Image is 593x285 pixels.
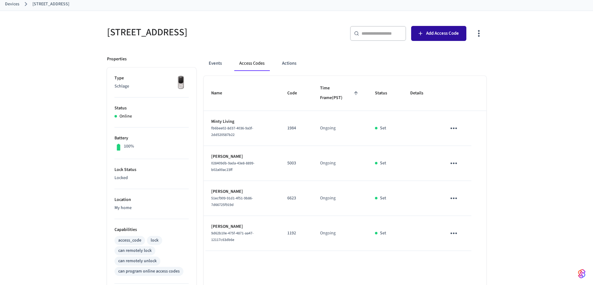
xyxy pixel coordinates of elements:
p: Set [380,125,386,132]
span: 9d62b10e-475f-4871-aa47-12117c63db6e [211,231,254,242]
p: Schlage [114,83,189,90]
p: Battery [114,135,189,142]
img: Yale Assure Touchscreen Wifi Smart Lock, Satin Nickel, Front [173,75,189,91]
span: 51ecf909-91d1-4f51-9b86-7d66725f919d [211,196,253,207]
span: Code [287,88,305,98]
span: Add Access Code [426,29,459,37]
p: [PERSON_NAME] [211,188,273,195]
p: [PERSON_NAME] [211,153,273,160]
p: Properties [107,56,127,62]
p: Locked [114,175,189,181]
div: ant example [204,56,486,71]
a: [STREET_ADDRESS] [32,1,69,7]
button: Add Access Code [411,26,466,41]
td: Ongoing [313,146,367,181]
p: Set [380,195,386,202]
div: can program online access codes [118,268,180,275]
p: Minty Living [211,118,273,125]
p: My home [114,205,189,211]
button: Events [204,56,227,71]
h5: [STREET_ADDRESS] [107,26,293,39]
td: Ongoing [313,216,367,251]
table: sticky table [204,76,486,251]
p: 1192 [287,230,305,237]
td: Ongoing [313,111,367,146]
td: Ongoing [313,181,367,216]
button: Access Codes [234,56,270,71]
span: 028409db-9ada-43e8-8899-b02a00ac23ff [211,161,255,172]
p: 6623 [287,195,305,202]
p: Online [119,113,132,120]
p: Status [114,105,189,112]
p: Location [114,197,189,203]
div: can remotely lock [118,247,152,254]
p: Capabilities [114,227,189,233]
p: Type [114,75,189,82]
p: [PERSON_NAME] [211,223,273,230]
span: Status [375,88,395,98]
div: lock [151,237,158,244]
span: fb6bee02-8d37-4036-9a3f-2dd520587b22 [211,126,253,137]
p: 5003 [287,160,305,167]
div: can remotely unlock [118,258,157,264]
a: Devices [5,1,19,7]
p: Lock Status [114,167,189,173]
p: Set [380,230,386,237]
span: Name [211,88,230,98]
img: SeamLogoGradient.69752ec5.svg [578,269,586,279]
p: Set [380,160,386,167]
span: Details [410,88,431,98]
button: Actions [277,56,301,71]
p: 1984 [287,125,305,132]
div: access_code [118,237,141,244]
p: 100% [124,143,134,150]
span: Time Frame(PST) [320,83,360,103]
